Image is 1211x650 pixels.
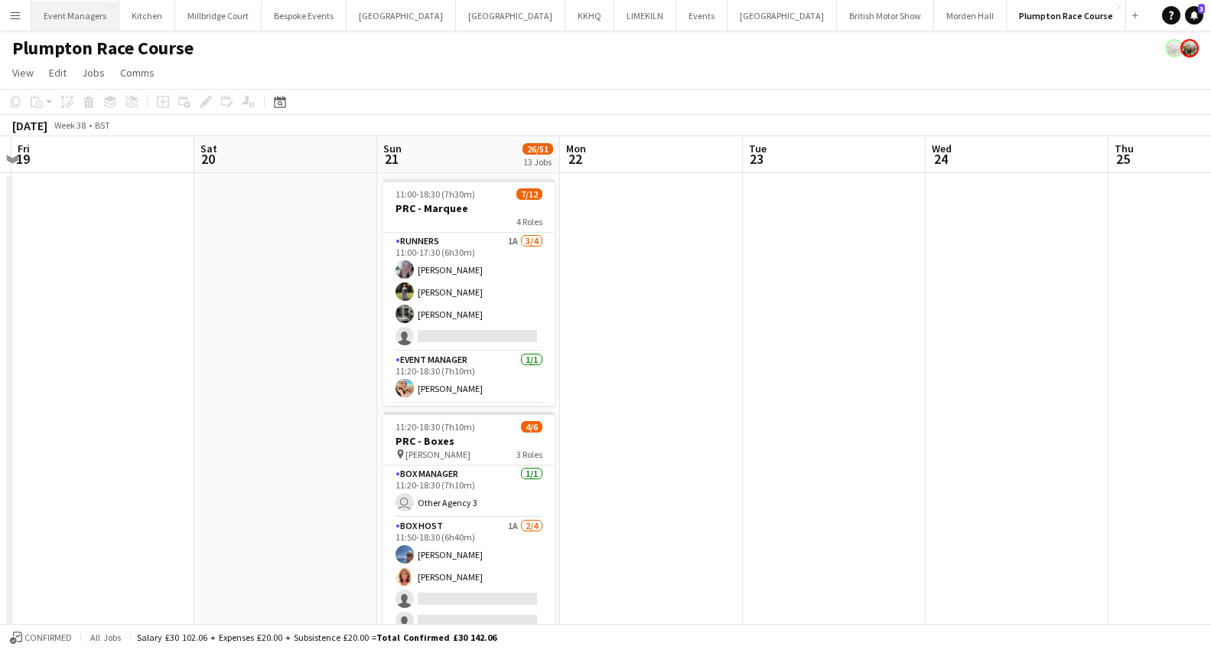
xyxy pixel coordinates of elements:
span: Confirmed [24,632,72,643]
button: [GEOGRAPHIC_DATA] [456,1,565,31]
button: Bespoke Events [262,1,347,31]
div: 13 Jobs [523,156,552,168]
span: Edit [49,66,67,80]
button: [GEOGRAPHIC_DATA] [347,1,456,31]
span: View [12,66,34,80]
span: 4/6 [521,421,542,433]
span: 24 [929,150,952,168]
h3: PRC - Boxes [383,434,555,448]
span: 3 Roles [516,449,542,460]
span: 7/12 [516,188,542,200]
span: 21 [381,150,402,168]
app-card-role: Event Manager1/111:20-18:30 (7h10m)[PERSON_NAME] [383,351,555,403]
h1: Plumpton Race Course [12,37,194,60]
app-user-avatar: Staffing Manager [1165,39,1183,57]
span: 22 [564,150,586,168]
span: 19 [15,150,30,168]
a: Comms [114,63,161,83]
button: British Motor Show [837,1,934,31]
span: Total Confirmed £30 142.06 [376,632,496,643]
span: 4 Roles [516,216,542,227]
button: Plumpton Race Course [1007,1,1126,31]
app-card-role: Box Host1A2/411:50-18:30 (6h40m)[PERSON_NAME][PERSON_NAME] [383,518,555,636]
button: LIMEKILN [614,1,676,31]
span: Sat [200,142,217,155]
a: Edit [43,63,73,83]
app-job-card: 11:00-18:30 (7h30m)7/12PRC - Marquee4 RolesRunners1A3/411:00-17:30 (6h30m)[PERSON_NAME][PERSON_NA... [383,179,555,406]
button: Confirmed [8,629,74,646]
span: Fri [18,142,30,155]
span: Comms [120,66,155,80]
button: Morden Hall [934,1,1007,31]
app-card-role: Runners1A3/411:00-17:30 (6h30m)[PERSON_NAME][PERSON_NAME][PERSON_NAME] [383,233,555,351]
a: 3 [1185,6,1203,24]
span: Tue [749,142,767,155]
span: 11:00-18:30 (7h30m) [396,188,475,200]
span: 3 [1198,4,1205,14]
span: All jobs [87,632,124,643]
span: 23 [747,150,767,168]
a: Jobs [76,63,111,83]
span: 25 [1112,150,1134,168]
span: Week 38 [50,119,89,131]
button: [GEOGRAPHIC_DATA] [728,1,837,31]
span: [PERSON_NAME] [405,449,470,460]
app-job-card: 11:20-18:30 (7h10m)4/6PRC - Boxes [PERSON_NAME]3 RolesBox Manager1/111:20-18:30 (7h10m) Other Age... [383,412,555,639]
button: Event Managers [31,1,119,31]
span: Wed [932,142,952,155]
span: 20 [198,150,217,168]
span: 26/51 [522,143,553,155]
app-user-avatar: Staffing Manager [1180,39,1199,57]
div: [DATE] [12,118,47,133]
h3: PRC - Marquee [383,201,555,215]
button: Millbridge Court [175,1,262,31]
button: Kitchen [119,1,175,31]
a: View [6,63,40,83]
span: Sun [383,142,402,155]
button: KKHQ [565,1,614,31]
span: Jobs [82,66,105,80]
span: Thu [1115,142,1134,155]
span: 11:20-18:30 (7h10m) [396,421,475,433]
div: BST [95,119,110,131]
app-card-role: Box Manager1/111:20-18:30 (7h10m) Other Agency 3 [383,465,555,518]
div: Salary £30 102.06 + Expenses £20.00 + Subsistence £20.00 = [137,632,496,643]
span: Mon [566,142,586,155]
button: Events [676,1,728,31]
